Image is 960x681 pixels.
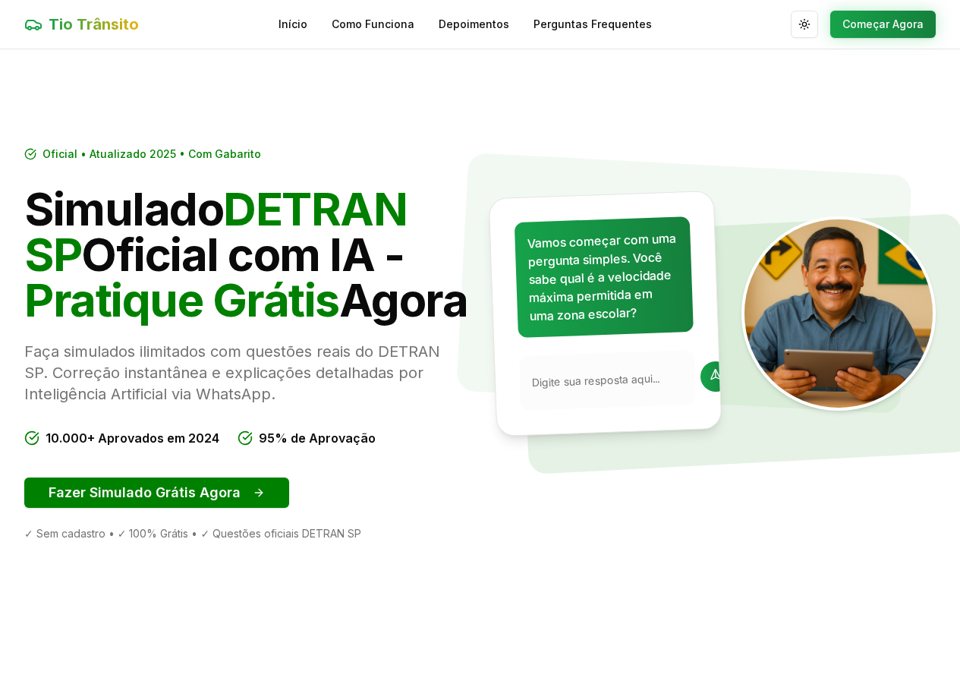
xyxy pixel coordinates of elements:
a: Tio Trânsito [24,14,139,35]
span: DETRAN SP [24,181,407,282]
span: Oficial • Atualizado 2025 • Com Gabarito [42,147,261,162]
h1: Simulado Oficial com IA - Agora [24,186,468,323]
span: 10.000+ Aprovados em 2024 [46,429,219,447]
p: Vamos começar com uma pergunta simples. Você sabe qual é a velocidade máxima permitida em uma zon... [527,229,681,326]
span: Tio Trânsito [49,14,139,35]
a: Depoimentos [439,17,509,32]
a: Início [279,17,307,32]
a: Como Funciona [332,17,414,32]
p: Faça simulados ilimitados com questões reais do DETRAN SP. Correção instantânea e explicações det... [24,341,468,405]
button: Fazer Simulado Grátis Agora [24,478,289,508]
img: Tio Trânsito [741,216,936,411]
a: Perguntas Frequentes [534,17,652,32]
input: Digite sua resposta aqui... [531,370,691,390]
span: 95% de Aprovação [259,429,376,447]
span: Pratique Grátis [24,273,339,327]
div: ✓ Sem cadastro • ✓ 100% Grátis • ✓ Questões oficiais DETRAN SP [24,526,468,541]
button: Começar Agora [830,11,936,38]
